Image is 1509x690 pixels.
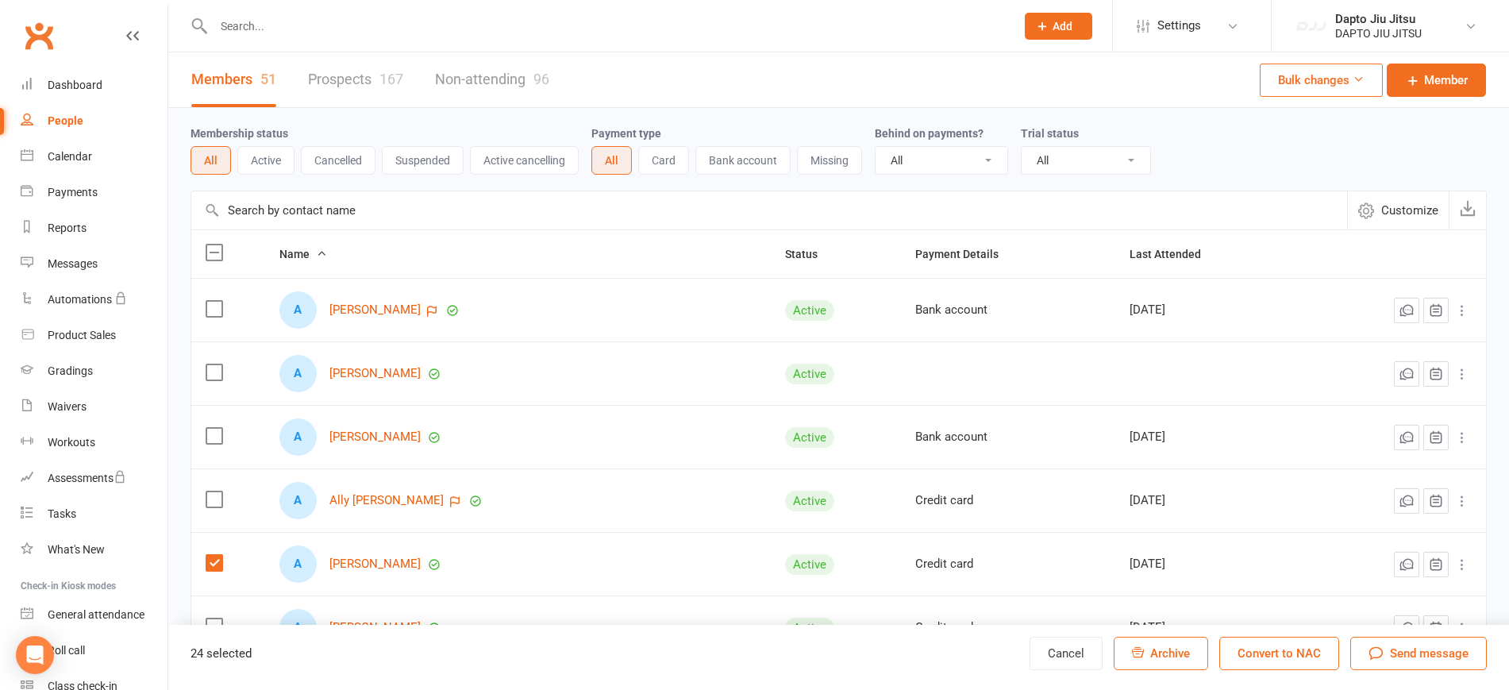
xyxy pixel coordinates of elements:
span: Add [1053,20,1072,33]
button: All [191,146,231,175]
span: Settings [1157,8,1201,44]
button: Payment Details [915,245,1016,264]
div: 167 [379,71,403,87]
label: Membership status [191,127,288,140]
a: What's New [21,532,167,568]
button: Active cancelling [470,146,579,175]
div: Assessments [48,472,126,484]
a: Reports [21,210,167,246]
button: Status [785,245,835,264]
div: Aria [279,609,317,646]
button: Missing [797,146,862,175]
a: Prospects167 [308,52,403,107]
a: People [21,103,167,139]
a: Member [1387,64,1486,97]
div: Dashboard [48,79,102,91]
button: Archive [1114,637,1208,670]
a: [PERSON_NAME] [329,303,421,317]
a: Waivers [21,389,167,425]
button: Cancel [1030,637,1103,670]
div: Credit card [915,557,1101,571]
div: Active [785,427,834,448]
div: Bank account [915,303,1101,317]
a: Gradings [21,353,167,389]
a: [PERSON_NAME] [329,557,421,571]
a: General attendance kiosk mode [21,597,167,633]
div: Credit card [915,494,1101,507]
span: Name [279,248,327,260]
img: thumb_image1723000370.png [1295,10,1327,42]
div: [DATE] [1130,430,1295,444]
a: Dashboard [21,67,167,103]
a: [PERSON_NAME] [329,367,421,380]
label: Behind on payments? [875,127,984,140]
button: Bank account [695,146,791,175]
div: [DATE] [1130,494,1295,507]
a: Members51 [191,52,276,107]
button: Active [237,146,294,175]
span: Customize [1381,201,1438,220]
div: Akira [279,291,317,329]
span: Member [1424,71,1468,90]
div: DAPTO JIU JITSU [1335,26,1422,40]
div: Aleix [279,355,317,392]
a: Payments [21,175,167,210]
div: 96 [533,71,549,87]
div: Workouts [48,436,95,449]
button: Suspended [382,146,464,175]
div: Waivers [48,400,87,413]
div: Product Sales [48,329,116,341]
div: Active [785,491,834,511]
a: [PERSON_NAME] [329,621,421,634]
div: General attendance [48,608,144,621]
a: Ally [PERSON_NAME] [329,494,444,507]
a: Tasks [21,496,167,532]
a: Product Sales [21,318,167,353]
button: Send message [1350,637,1487,670]
span: Archive [1150,646,1190,661]
label: Payment type [591,127,661,140]
div: Bank account [915,430,1101,444]
div: Tasks [48,507,76,520]
button: Convert to NAC [1219,637,1339,670]
a: Roll call [21,633,167,669]
span: Send message [1390,644,1469,663]
button: Bulk changes [1260,64,1383,97]
a: Workouts [21,425,167,461]
div: 51 [260,71,276,87]
button: Last Attended [1130,245,1218,264]
a: Non-attending96 [435,52,549,107]
label: Trial status [1021,127,1079,140]
div: Roll call [48,644,85,657]
div: Active [785,300,834,321]
div: [DATE] [1130,557,1295,571]
input: Search... [209,15,1004,37]
button: Name [279,245,327,264]
button: Add [1025,13,1092,40]
div: Reports [48,222,87,234]
div: Active [785,364,834,384]
a: Automations [21,282,167,318]
button: Card [638,146,689,175]
div: Active [785,618,834,638]
div: Calendar [48,150,92,163]
div: [DATE] [1130,303,1295,317]
span: Payment Details [915,248,1016,260]
a: Assessments [21,461,167,496]
div: Open Intercom Messenger [16,636,54,674]
div: Angus [279,545,317,583]
div: Dapto Jiu Jitsu [1335,12,1422,26]
div: Active [785,554,834,575]
a: Messages [21,246,167,282]
div: 24 [191,644,252,663]
div: Payments [48,186,98,199]
div: Credit card [915,621,1101,634]
div: What's New [48,543,105,556]
a: Calendar [21,139,167,175]
a: Clubworx [19,16,59,56]
span: Status [785,248,835,260]
span: Last Attended [1130,248,1218,260]
div: Gradings [48,364,93,377]
div: Ally [279,482,317,519]
button: Customize [1347,191,1449,229]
